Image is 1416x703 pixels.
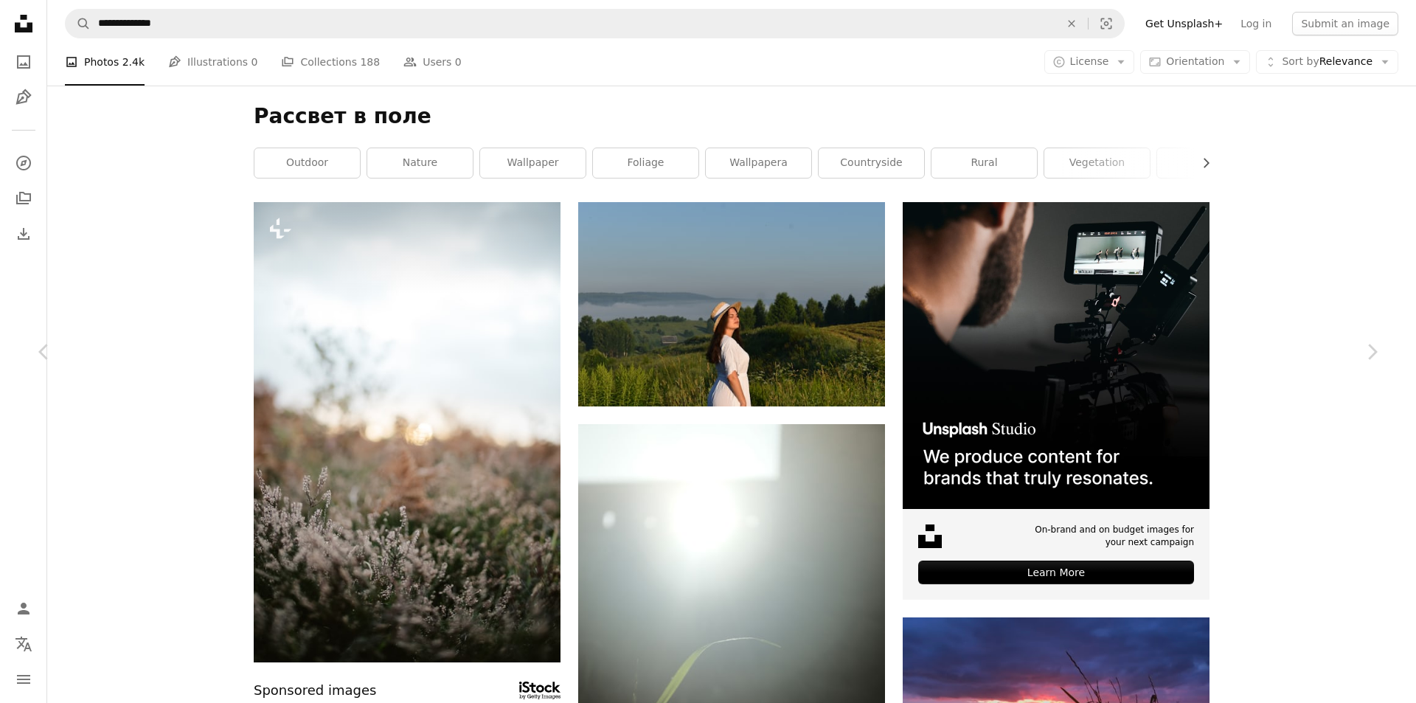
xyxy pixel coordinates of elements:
span: 0 [455,54,462,70]
button: Clear [1055,10,1088,38]
a: Photos [9,47,38,77]
a: Collections [9,184,38,213]
a: foliage [593,148,698,178]
img: file-1715652217532-464736461acbimage [903,202,1209,509]
button: Search Unsplash [66,10,91,38]
button: Menu [9,665,38,694]
form: Find visuals sitewide [65,9,1125,38]
a: rural [931,148,1037,178]
span: 0 [251,54,258,70]
span: License [1070,55,1109,67]
a: Log in [1232,12,1280,35]
span: Orientation [1166,55,1224,67]
img: Woman in a straw hat enjoys a sunny day outdoors [578,202,885,406]
a: Log in / Sign up [9,594,38,623]
button: Orientation [1140,50,1250,74]
span: Sort by [1282,55,1319,67]
img: a field of grass with the sun in the background [254,202,560,662]
div: Learn More [918,561,1194,584]
a: Explore [9,148,38,178]
a: Illustrations 0 [168,38,257,86]
button: Submit an image [1292,12,1398,35]
span: 188 [360,54,380,70]
h1: Рассвет в поле [254,103,1209,130]
span: On-brand and on budget images for your next campaign [1024,524,1194,549]
a: wallpaper [480,148,586,178]
a: sky [1157,148,1263,178]
a: Get Unsplash+ [1136,12,1232,35]
a: countryside [819,148,924,178]
a: nature [367,148,473,178]
a: vegetation [1044,148,1150,178]
button: Language [9,629,38,659]
button: Visual search [1089,10,1124,38]
a: Download History [9,219,38,249]
a: Collections 188 [281,38,380,86]
span: Relevance [1282,55,1372,69]
a: outdoor [254,148,360,178]
span: Sponsored images [254,680,376,702]
button: scroll list to the right [1193,148,1209,178]
button: License [1044,50,1135,74]
button: Sort byRelevance [1256,50,1398,74]
a: wallpapera [706,148,811,178]
img: file-1631678316303-ed18b8b5cb9cimage [918,524,942,548]
a: Illustrations [9,83,38,112]
a: a field of grass with the sun in the background [254,425,560,438]
a: Woman in a straw hat enjoys a sunny day outdoors [578,297,885,311]
a: On-brand and on budget images for your next campaignLearn More [903,202,1209,600]
a: the sun shines brightly through the grass [578,648,885,661]
a: Users 0 [403,38,462,86]
a: Next [1327,281,1416,423]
